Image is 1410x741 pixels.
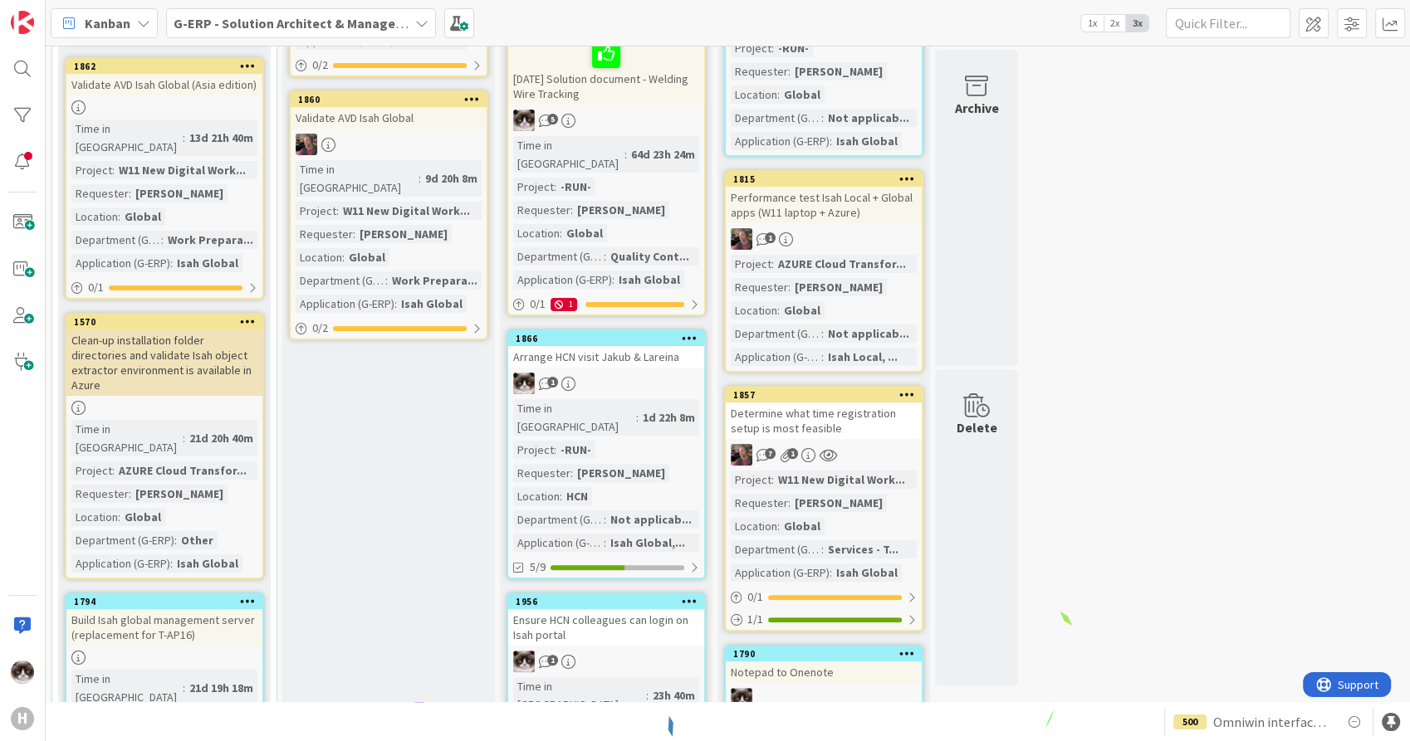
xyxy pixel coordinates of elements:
div: 1857 [733,389,922,401]
div: Project [71,461,112,480]
span: : [777,85,780,104]
div: Time in [GEOGRAPHIC_DATA] [513,677,646,714]
div: Kv [508,110,704,131]
div: 21d 20h 40m [185,429,257,447]
div: Other [177,531,218,549]
div: Global [120,508,165,526]
div: 1570 [74,316,262,328]
div: Project [513,441,554,459]
div: Application (G-ERP) [731,348,821,366]
div: Build Isah global management server (replacement for T-AP16) [66,609,262,646]
div: 1857 [726,388,922,402]
div: Project [731,255,771,273]
div: 0/1 [66,277,262,298]
div: Project [731,470,771,489]
div: W11 New Digital Work... [115,161,250,179]
div: Archive [955,98,999,118]
div: Application (G-ERP) [731,132,830,150]
div: Department (G-ERP) [71,231,161,249]
span: : [777,517,780,535]
div: 0/2 [291,318,487,339]
div: Global [562,224,607,242]
div: Application (G-ERP) [513,534,604,552]
div: [PERSON_NAME] [573,201,669,219]
div: Performance test Isah Local + Global apps (W11 laptop + Azure) [726,187,922,223]
div: -RUN- [556,441,595,459]
span: Support [35,2,76,22]
span: : [118,207,120,226]
span: : [554,178,556,196]
div: Department (G-ERP) [513,510,604,529]
span: 1 / 1 [747,611,763,628]
div: BF [726,228,922,250]
span: 0 / 1 [530,295,546,313]
span: : [821,109,824,127]
div: Project [71,161,112,179]
div: -RUN- [774,39,813,57]
div: 500 [1173,714,1207,729]
div: 1862 [74,61,262,72]
span: : [604,510,606,529]
div: Requester [296,225,353,243]
div: 1d 22h 8m [639,408,699,427]
img: Kv [731,688,752,709]
div: 1815Performance test Isah Local + Global apps (W11 laptop + Azure) [726,172,922,223]
div: [PERSON_NAME] [791,278,887,296]
span: : [342,248,345,266]
div: Delete [957,417,997,437]
div: 1862Validate AVD Isah Global (Asia edition) [66,59,262,95]
div: Not applicab... [824,109,913,127]
span: : [183,129,185,147]
div: 1857Determine what time registration setup is most feasible [726,388,922,439]
div: 1794Build Isah global management server (replacement for T-AP16) [66,594,262,646]
div: Location [731,517,777,535]
div: Time in [GEOGRAPHIC_DATA] [513,399,636,436]
a: 1815Performance test Isah Local + Global apps (W11 laptop + Azure)BFProject:AZURE Cloud Transfor.... [724,170,923,373]
span: : [570,201,573,219]
span: : [112,461,115,480]
span: 1 [765,232,776,243]
div: Kv [508,651,704,672]
div: Application (G-ERP) [296,295,394,313]
div: 23h 40m [649,686,699,704]
div: AZURE Cloud Transfor... [774,255,910,273]
span: 0 / 2 [312,56,328,74]
div: 1862 [66,59,262,74]
div: 1794 [66,594,262,609]
div: 1956 [508,594,704,609]
span: : [170,254,173,272]
div: Department (G-ERP) [296,271,385,290]
span: : [554,441,556,459]
div: Requester [731,62,788,80]
span: Omniwin interface HCN Test [1213,712,1331,732]
div: H [11,707,34,730]
div: Isah Global [397,295,467,313]
span: 1 [547,655,558,665]
a: 1860Validate AVD Isah GlobalBFTime in [GEOGRAPHIC_DATA]:9d 20h 8mProject:W11 New Digital Work...R... [289,90,488,340]
div: BF [726,444,922,466]
div: Global [345,248,389,266]
a: [DATE] Solution document - Welding Wire TrackingKvTime in [GEOGRAPHIC_DATA]:64d 23h 24mProject:-R... [507,17,706,316]
div: Project [296,202,336,220]
div: 1956 [516,596,704,607]
span: : [174,531,177,549]
div: 1866Arrange HCN visit Jakub & Lareina [508,331,704,368]
div: Quality Cont... [606,247,693,266]
div: 1790Notepad to Onenote [726,646,922,683]
div: [DATE] Solution document - Welding Wire Tracking [508,33,704,105]
span: : [129,184,131,202]
span: : [385,271,388,290]
div: Requester [513,201,570,219]
div: Not applicab... [824,324,913,343]
div: Global [120,207,165,226]
div: Location [731,301,777,319]
div: Department (G-ERP) [731,109,821,127]
div: 1/1 [726,609,922,630]
div: Application (G-ERP) [71,554,170,573]
span: Kanban [85,13,130,33]
span: : [821,324,824,343]
div: Application (G-ERP) [71,254,170,272]
div: Kv [508,373,704,394]
span: : [771,255,774,273]
div: Not applicab... [606,510,696,529]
